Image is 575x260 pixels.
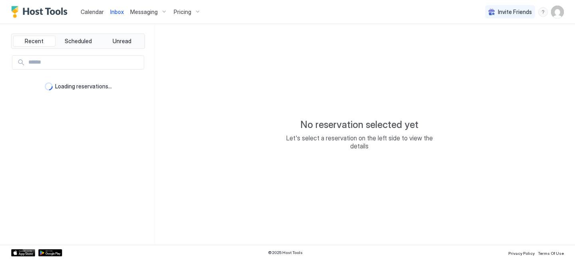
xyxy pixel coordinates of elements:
a: Privacy Policy [508,248,535,257]
span: Messaging [130,8,158,16]
span: Let's select a reservation on the left side to view the details [280,134,439,150]
span: Privacy Policy [508,251,535,256]
span: Calendar [81,8,104,15]
button: Unread [101,36,143,47]
span: © 2025 Host Tools [268,250,303,255]
a: Terms Of Use [538,248,564,257]
span: Scheduled [65,38,92,45]
span: Inbox [110,8,124,15]
a: Google Play Store [38,249,62,256]
span: Terms Of Use [538,251,564,256]
span: Pricing [174,8,191,16]
button: Recent [13,36,56,47]
a: App Store [11,249,35,256]
span: Invite Friends [498,8,532,16]
div: menu [538,7,548,17]
span: Loading reservations... [55,83,112,90]
a: Host Tools Logo [11,6,71,18]
span: No reservation selected yet [300,119,418,131]
button: Scheduled [57,36,99,47]
a: Calendar [81,8,104,16]
span: Unread [113,38,131,45]
input: Input Field [25,56,144,69]
a: Inbox [110,8,124,16]
span: Recent [25,38,44,45]
div: User profile [551,6,564,18]
div: loading [45,82,53,90]
div: tab-group [11,34,145,49]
